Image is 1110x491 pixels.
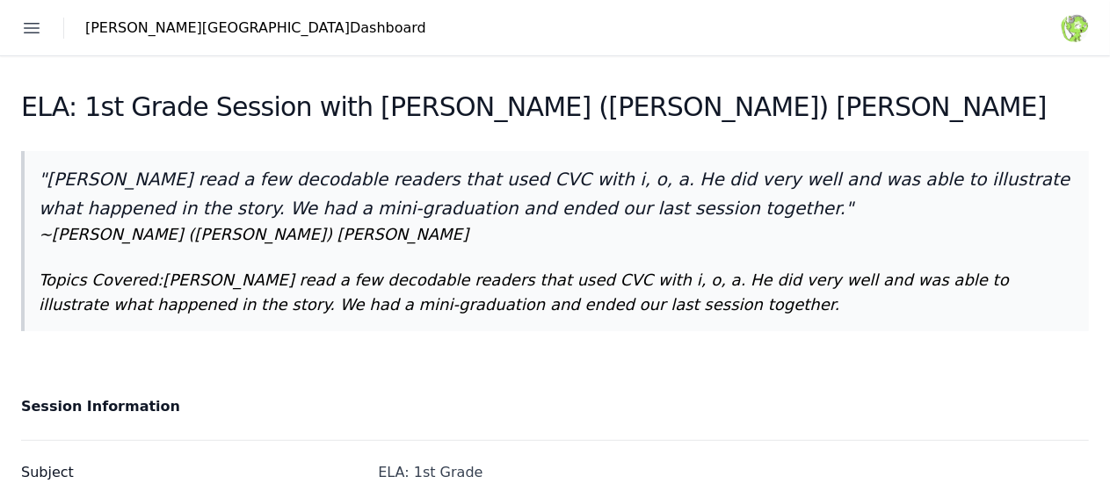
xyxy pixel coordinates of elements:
[21,394,1089,419] h2: Session Information
[39,268,1075,317] p: Topics Covered: [PERSON_NAME] read a few decodable readers that used CVC with i, o, a. He did ver...
[1061,14,1089,42] img: avatar
[21,462,374,483] label: Subject
[378,462,1089,483] div: ELA: 1st Grade
[39,165,1075,222] p: " [PERSON_NAME] read a few decodable readers that used CVC with i, o, a. He did very well and was...
[39,222,1075,247] p: ~ [PERSON_NAME] ([PERSON_NAME]) [PERSON_NAME]
[21,91,1047,123] h2: ELA: 1st Grade Session with [PERSON_NAME] ([PERSON_NAME]) [PERSON_NAME]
